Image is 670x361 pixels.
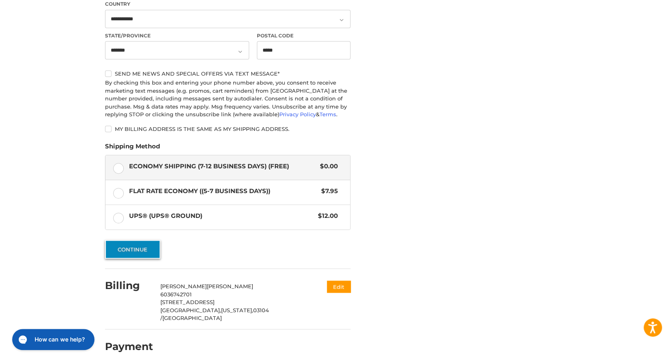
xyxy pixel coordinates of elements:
[207,283,253,289] span: [PERSON_NAME]
[327,281,350,292] button: Edit
[105,32,249,39] label: State/Province
[314,211,338,221] span: $12.00
[221,307,253,313] span: [US_STATE],
[8,326,97,353] iframe: Gorgias live chat messenger
[257,32,350,39] label: Postal Code
[317,187,338,196] span: $7.95
[129,211,314,221] span: UPS® (UPS® Ground)
[162,315,222,321] span: [GEOGRAPHIC_DATA]
[279,111,316,117] a: Privacy Policy
[105,142,160,155] legend: Shipping Method
[105,0,350,8] label: Country
[105,126,350,132] label: My billing address is the same as my shipping address.
[160,283,207,289] span: [PERSON_NAME]
[105,79,350,119] div: By checking this box and entering your phone number above, you consent to receive marketing text ...
[129,162,316,171] span: Economy Shipping (7-12 Business Days) (Free)
[105,279,153,292] h2: Billing
[320,111,336,117] a: Terms
[316,162,338,171] span: $0.00
[129,187,317,196] span: Flat Rate Economy ((5-7 Business Days))
[105,240,160,259] button: Continue
[160,291,192,298] span: 6036742701
[160,307,221,313] span: [GEOGRAPHIC_DATA],
[105,70,350,77] label: Send me news and special offers via text message*
[160,299,215,305] span: [STREET_ADDRESS]
[105,340,153,352] h2: Payment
